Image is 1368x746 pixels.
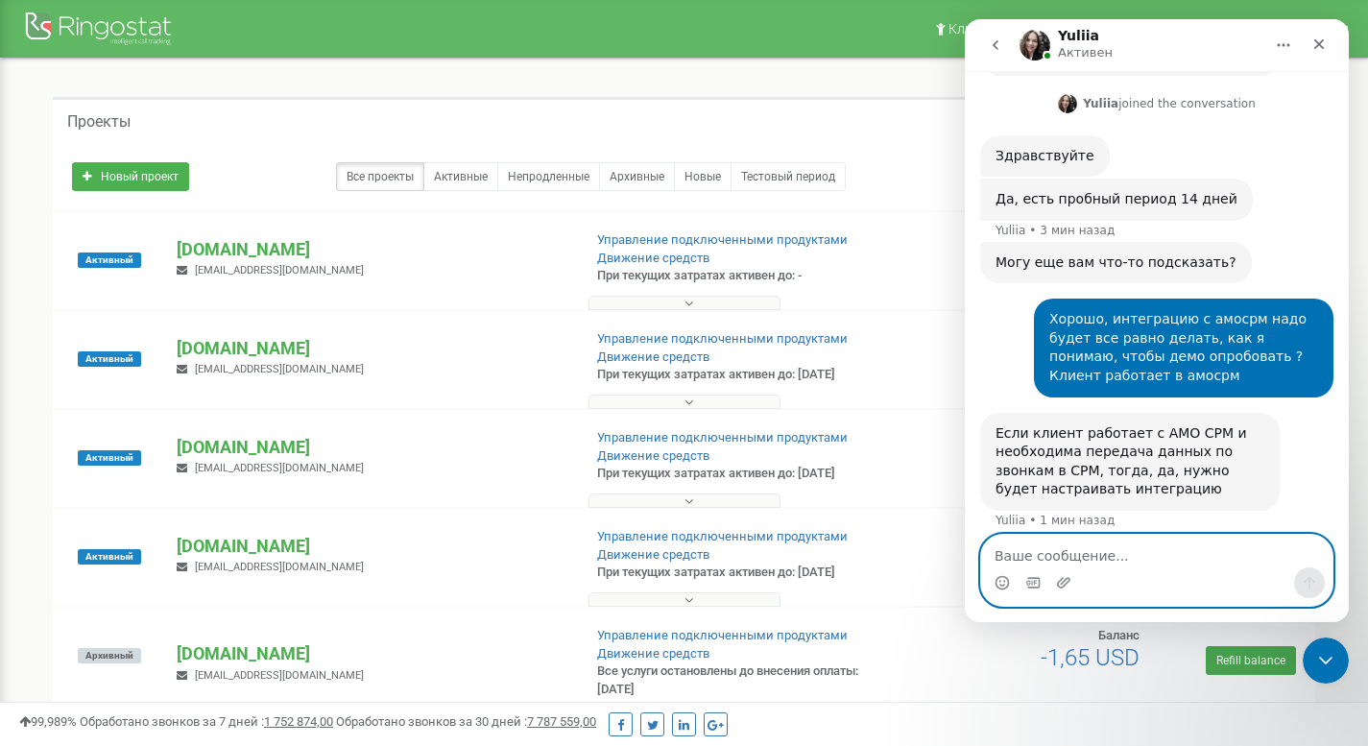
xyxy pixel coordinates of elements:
span: Обработано звонков за 30 дней : [336,714,596,729]
span: Архивный [78,648,141,663]
span: [EMAIL_ADDRESS][DOMAIN_NAME] [195,264,364,277]
a: Все проекты [336,162,424,191]
a: Управление подключенными продуктами [597,232,848,247]
span: [EMAIL_ADDRESS][DOMAIN_NAME] [195,561,364,573]
span: Активный [78,253,141,268]
img: Ringostat Logo [24,8,178,53]
a: Новый проект [72,162,189,191]
p: При текущих затратах активен до: [DATE] [597,366,881,384]
span: Активный [78,450,141,466]
a: Архивные [599,162,675,191]
a: Непродленные [497,162,600,191]
span: Активный [78,549,141,565]
span: Активный [78,351,141,367]
p: [DOMAIN_NAME] [177,237,565,262]
h5: Проекты [67,113,131,131]
a: Движение средств [597,448,709,463]
span: Клиенты [948,21,1004,36]
p: Все услуги остановлены до внесения оплаты: [DATE] [597,662,881,698]
span: [EMAIL_ADDRESS][DOMAIN_NAME] [195,462,364,474]
a: Активные [423,162,498,191]
p: При текущих затратах активен до: [DATE] [597,465,881,483]
p: [DOMAIN_NAME] [177,336,565,361]
span: -1,65 USD [1041,644,1140,671]
span: [EMAIL_ADDRESS][DOMAIN_NAME] [195,363,364,375]
a: Управление подключенными продуктами [597,430,848,445]
u: 7 787 559,00 [527,714,596,729]
a: Тестовый период [731,162,846,191]
p: [DOMAIN_NAME] [177,435,565,460]
span: [EMAIL_ADDRESS][DOMAIN_NAME] [195,669,364,682]
a: Управление подключенными продуктами [597,529,848,543]
a: Новые [674,162,732,191]
a: Управление подключенными продуктами [597,331,848,346]
iframe: Intercom live chat [1303,638,1349,684]
span: Обработано звонков за 7 дней : [80,714,333,729]
a: Движение средств [597,349,709,364]
a: Управление подключенными продуктами [597,628,848,642]
p: При текущих затратах активен до: [DATE] [597,564,881,582]
a: Refill balance [1206,646,1296,675]
p: [DOMAIN_NAME] [177,641,565,666]
span: Баланс [1098,628,1140,642]
a: Движение средств [597,547,709,562]
span: 99,989% [19,714,77,729]
p: При текущих затратах активен до: - [597,267,881,285]
a: Движение средств [597,646,709,661]
p: [DOMAIN_NAME] [177,534,565,559]
u: 1 752 874,00 [264,714,333,729]
a: Движение средств [597,251,709,265]
iframe: Intercom live chat [965,19,1349,622]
